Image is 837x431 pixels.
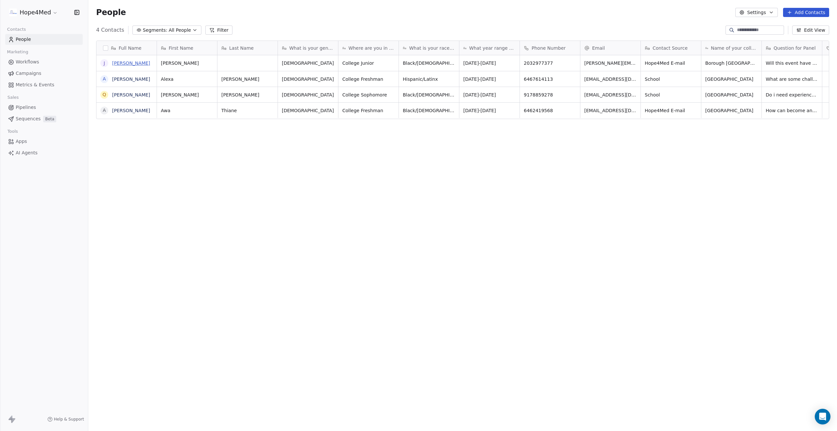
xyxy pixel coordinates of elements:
span: Do i need experience for this internship? [766,92,818,98]
a: Pipelines [5,102,83,113]
a: [PERSON_NAME] [112,92,150,97]
span: [DATE]-[DATE] [463,92,516,98]
div: Contact Source [641,41,701,55]
span: Tools [5,127,21,136]
div: First Name [157,41,217,55]
a: Metrics & Events [5,79,83,90]
span: [GEOGRAPHIC_DATA] [705,76,758,82]
span: [EMAIL_ADDRESS][DOMAIN_NAME] [584,76,637,82]
span: Email [592,45,605,51]
span: What is your race/ethnicity? [409,45,455,51]
span: [DEMOGRAPHIC_DATA] [282,76,334,82]
span: Segments: [143,27,167,34]
span: [DATE]-[DATE] [463,60,516,66]
span: What is your gender? [289,45,334,51]
span: Where are you in your journey [349,45,395,51]
div: Q [102,91,106,98]
span: Hope4Med E-mail [645,107,697,114]
button: Filter [205,26,232,35]
button: Hope4Med [8,7,59,18]
img: Hope4Med%20Logo%20-%20Colored.png [9,9,17,16]
span: What are some challenges earning a medical degree? [766,76,818,82]
span: Black/[DEMOGRAPHIC_DATA] [403,92,455,98]
a: SequencesBeta [5,113,83,124]
a: Workflows [5,57,83,67]
span: Sales [5,93,22,102]
span: All People [169,27,191,34]
button: Edit View [792,26,829,35]
span: School [645,76,697,82]
span: Workflows [16,59,39,65]
span: Borough [GEOGRAPHIC_DATA] [705,60,758,66]
span: Contacts [4,25,29,34]
span: Beta [43,116,56,122]
a: [PERSON_NAME] [112,60,150,66]
div: A [103,76,106,82]
button: Add Contacts [783,8,829,17]
a: People [5,34,83,45]
a: Help & Support [47,417,84,422]
span: [GEOGRAPHIC_DATA] [705,107,758,114]
span: [DATE]-[DATE] [463,76,516,82]
span: Contact Source [653,45,688,51]
span: 4 Contacts [96,26,124,34]
span: [PERSON_NAME] [161,60,213,66]
span: [EMAIL_ADDRESS][DOMAIN_NAME] [584,92,637,98]
span: People [96,8,126,17]
span: [DEMOGRAPHIC_DATA] [282,107,334,114]
span: College Freshman [342,107,395,114]
span: AI Agents [16,149,38,156]
span: Will this event have anything to do with physical therapy? [766,60,818,66]
span: [DEMOGRAPHIC_DATA] [282,60,334,66]
span: [DATE]-[DATE] [463,107,516,114]
div: J [104,60,105,67]
button: Settings [735,8,777,17]
span: Black/[DEMOGRAPHIC_DATA] [403,60,455,66]
span: Sequences [16,115,41,122]
span: Marketing [4,47,31,57]
div: Question for Panel [762,41,822,55]
span: Phone Number [532,45,566,51]
span: College Sophomore [342,92,395,98]
a: [PERSON_NAME] [112,108,150,113]
span: [DEMOGRAPHIC_DATA] [282,92,334,98]
span: College Junior [342,60,395,66]
div: A [103,107,106,114]
span: Question for Panel [774,45,816,51]
span: People [16,36,31,43]
div: Email [580,41,641,55]
div: Where are you in your journey [338,41,399,55]
span: Awa [161,107,213,114]
span: Apps [16,138,27,145]
span: Name of your college or univeristy? [711,45,758,51]
span: [GEOGRAPHIC_DATA] [705,92,758,98]
span: Help & Support [54,417,84,422]
span: Metrics & Events [16,81,54,88]
span: Pipelines [16,104,36,111]
span: What year range were you born? [469,45,516,51]
span: Alexa [161,76,213,82]
div: grid [96,55,157,405]
span: 2032977377 [524,60,576,66]
div: Open Intercom Messenger [815,409,830,424]
span: Full Name [119,45,142,51]
div: Name of your college or univeristy? [701,41,761,55]
span: Hispanic/Latinx [403,76,455,82]
span: 6467614113 [524,76,576,82]
span: First Name [169,45,193,51]
a: Apps [5,136,83,147]
span: Thiane [221,107,274,114]
span: 9178859278 [524,92,576,98]
a: AI Agents [5,147,83,158]
span: 6462419568 [524,107,576,114]
span: [PERSON_NAME] [161,92,213,98]
span: Hope4Med [20,8,51,17]
span: [PERSON_NAME][EMAIL_ADDRESS][DOMAIN_NAME] [584,60,637,66]
div: What is your gender? [278,41,338,55]
span: [EMAIL_ADDRESS][DOMAIN_NAME] [584,107,637,114]
span: [PERSON_NAME] [221,92,274,98]
span: Black/[DEMOGRAPHIC_DATA] [403,107,455,114]
span: School [645,92,697,98]
span: How can become an anesthetist? What is the best premed major? [766,107,818,114]
span: Last Name [229,45,254,51]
